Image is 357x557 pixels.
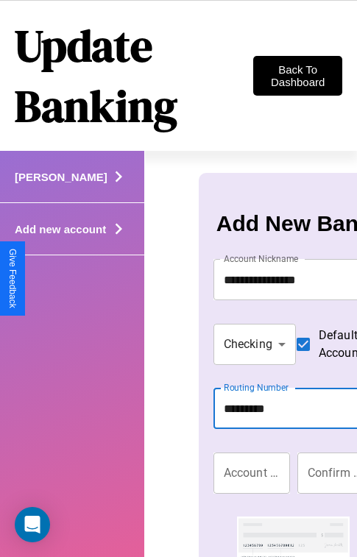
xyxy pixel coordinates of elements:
h1: Update Banking [15,15,253,136]
label: Routing Number [224,381,289,394]
div: Checking [213,324,296,365]
div: Open Intercom Messenger [15,507,50,542]
h4: Add new account [15,223,106,235]
button: Back To Dashboard [253,56,342,96]
label: Account Nickname [224,252,299,265]
div: Give Feedback [7,249,18,308]
h4: [PERSON_NAME] [15,171,107,183]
